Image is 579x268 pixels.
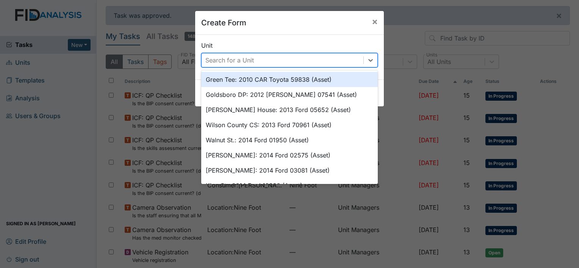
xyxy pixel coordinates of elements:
[372,16,378,27] span: ×
[201,178,378,193] div: King St.: 2014 Ford 13332 (Asset)
[201,163,378,178] div: [PERSON_NAME]: 2014 Ford 03081 (Asset)
[201,132,378,148] div: Walnut St.: 2014 Ford 01950 (Asset)
[366,11,384,32] button: Close
[201,87,378,102] div: Goldsboro DP: 2012 [PERSON_NAME] 07541 (Asset)
[201,148,378,163] div: [PERSON_NAME]: 2014 Ford 02575 (Asset)
[201,41,213,50] label: Unit
[201,72,378,87] div: Green Tee: 2010 CAR Toyota 59838 (Asset)
[201,102,378,117] div: [PERSON_NAME] House: 2013 Ford 05652 (Asset)
[201,17,246,28] h5: Create Form
[205,56,254,65] div: Search for a Unit
[201,117,378,132] div: Wilson County CS: 2013 Ford 70961 (Asset)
